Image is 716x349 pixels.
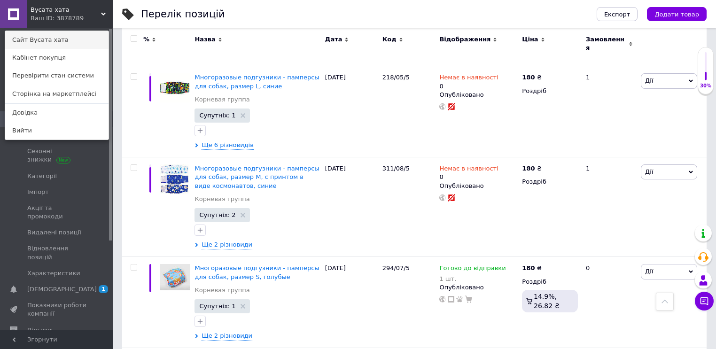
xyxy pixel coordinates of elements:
span: Дії [645,77,653,84]
div: ₴ [522,73,541,82]
div: Ваш ID: 3878789 [31,14,70,23]
span: Відновлення позицій [27,244,87,261]
div: 1 [580,157,638,257]
img: Многоразовые подгузники - памперсы для собак, размер М, с принтом в виде космонавтов, синие [160,164,190,194]
div: 30% [698,83,713,89]
span: Немає в наявності [439,165,498,175]
div: 0 [580,257,638,348]
span: Ціна [522,35,538,44]
div: 1 шт. [439,275,506,282]
span: Супутніх: 1 [199,112,235,118]
span: Показники роботи компанії [27,301,87,318]
img: Многоразовые подгузники - памперсы для собак, размер S, голубые [160,264,190,290]
a: Корневая группа [195,195,249,203]
a: Многоразовые подгузники - памперсы для собак, размер L, синие [195,74,319,89]
span: Видалені позиції [27,228,81,237]
a: Многоразовые подгузники - памперсы для собак, размер S, голубые [195,264,319,280]
div: 0 [439,164,498,181]
button: Додати товар [647,7,707,21]
div: Опубліковано [439,182,517,190]
span: Відгуки [27,326,52,334]
a: Корневая группа [195,95,249,104]
div: [DATE] [323,66,380,157]
a: Сайт Вусата хата [5,31,109,49]
span: 311/08/5 [382,165,410,172]
div: Опубліковано [439,91,517,99]
span: Дата [325,35,342,44]
div: 1 [580,66,638,157]
a: Корневая группа [195,286,249,295]
span: % [143,35,149,44]
span: 294/07/5 [382,264,410,271]
span: Характеристики [27,269,80,278]
span: Ще 2 різновиди [202,240,252,249]
span: Відображення [439,35,490,44]
span: Супутніх: 1 [199,303,235,309]
span: Імпорт [27,188,49,196]
span: Ще 2 різновиди [202,332,252,341]
span: Замовлення [586,35,626,52]
b: 180 [522,74,535,81]
span: Додати товар [654,11,699,18]
b: 180 [522,264,535,271]
span: Дії [645,268,653,275]
a: Многоразовые подгузники - памперсы для собак, размер М, с принтом в виде космонавтов, синие [195,165,319,189]
a: Довідка [5,104,109,122]
span: Немає в наявності [439,74,498,84]
b: 180 [522,165,535,172]
div: Опубліковано [439,283,517,292]
span: 14.9%, 26.82 ₴ [534,293,560,310]
span: Дії [645,168,653,175]
span: Готово до відправки [439,264,506,274]
div: [DATE] [323,257,380,348]
a: Сторінка на маркетплейсі [5,85,109,103]
span: [DEMOGRAPHIC_DATA] [27,285,97,294]
div: Перелік позицій [141,9,225,19]
button: Експорт [597,7,638,21]
div: Роздріб [522,278,578,286]
span: Вусата хата [31,6,101,14]
div: Роздріб [522,87,578,95]
span: Код [382,35,397,44]
span: 218/05/5 [382,74,410,81]
span: Експорт [604,11,630,18]
div: 0 [439,73,498,90]
img: Многоразовые подгузники - памперсы для собак, размер L, синие [160,73,190,102]
a: Вийти [5,122,109,140]
span: Назва [195,35,215,44]
span: Супутніх: 2 [199,212,235,218]
div: Роздріб [522,178,578,186]
div: ₴ [522,164,541,173]
a: Перевірити стан системи [5,67,109,85]
span: Акції та промокоди [27,204,87,221]
div: [DATE] [323,157,380,257]
button: Чат з покупцем [695,292,714,310]
span: 1 [99,285,108,293]
span: Категорії [27,172,57,180]
span: Ще 6 різновидів [202,141,253,150]
a: Кабінет покупця [5,49,109,67]
span: Сезонні знижки [27,147,87,164]
div: ₴ [522,264,541,272]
